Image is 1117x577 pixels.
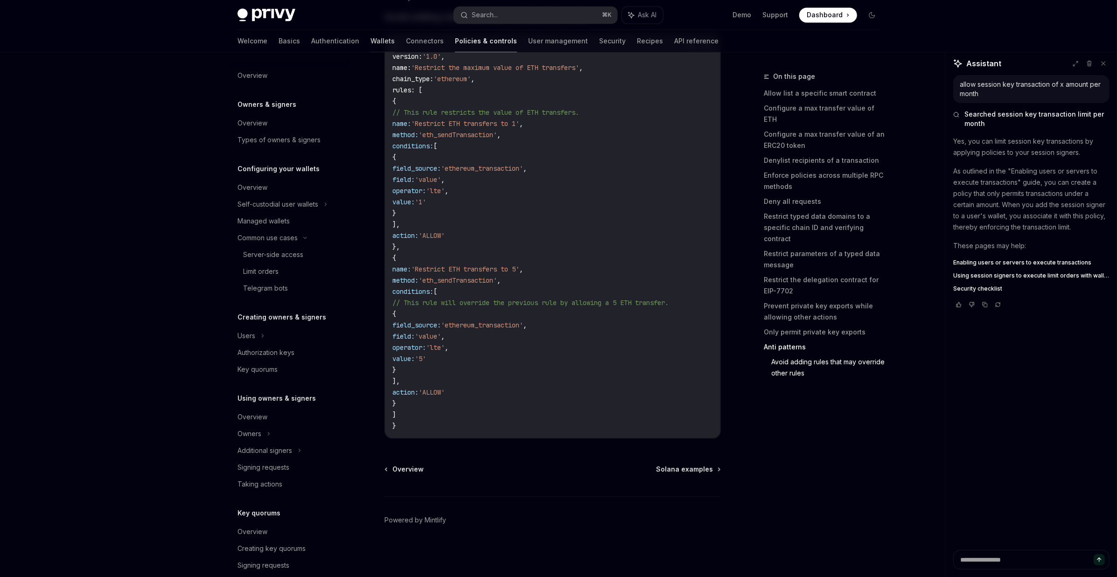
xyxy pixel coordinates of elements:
h5: Key quorums [237,507,280,519]
span: Solana examples [656,465,713,474]
div: Self-custodial user wallets [237,199,318,210]
a: Solana examples [656,465,720,474]
span: // This rule restricts the value of ETH transfers. [392,108,579,117]
span: [ [433,287,437,296]
button: Toggle dark mode [865,7,880,22]
span: , [519,119,523,128]
a: Overview [230,67,349,84]
span: Security checklist [953,285,1002,292]
div: Server-side access [243,249,303,260]
div: Telegram bots [243,283,288,294]
a: Key quorums [230,361,349,378]
span: { [392,310,396,318]
span: 'Restrict ETH transfers to 1' [411,119,519,128]
span: '1' [415,198,426,206]
span: , [523,164,527,173]
div: Key quorums [237,364,278,375]
span: { [392,97,396,105]
span: Assistant [966,58,1001,69]
a: API reference [674,30,719,52]
a: Overview [230,409,349,425]
span: On this page [773,71,815,82]
span: 'ethereum_transaction' [441,321,523,329]
a: Overview [230,523,349,540]
a: Creating key quorums [230,540,349,557]
span: ⌘ K [602,11,612,19]
div: Overview [237,526,267,537]
span: : [430,75,433,83]
span: name [392,63,407,72]
span: 'lte' [426,187,445,195]
div: Signing requests [237,560,289,571]
span: '5' [415,355,426,363]
span: , [519,265,523,273]
a: Configure a max transfer value of ETH [764,101,887,127]
span: 'eth_sendTransaction' [419,276,497,285]
span: rules [392,86,411,94]
span: operator: [392,343,426,352]
span: // This rule will override the previous rule by allowing a 5 ETH transfer. [392,299,669,307]
a: Wallets [370,30,395,52]
a: Security checklist [953,285,1110,292]
div: allow session key transaction of x amount per month [960,80,1103,98]
span: action: [392,388,419,396]
a: Overview [230,115,349,132]
a: Overview [385,465,424,474]
span: , [471,75,475,83]
a: Anti patterns [764,340,887,355]
span: } [392,209,396,217]
span: , [445,187,448,195]
a: Policies & controls [455,30,517,52]
button: Send message [1094,554,1105,565]
a: Allow list a specific smart contract [764,86,887,101]
span: chain_type [392,75,430,83]
span: { [392,254,396,262]
button: Searched session key transaction limit per month [953,110,1110,128]
div: Authorization keys [237,347,294,358]
a: Connectors [406,30,444,52]
span: field: [392,175,415,184]
a: Restrict typed data domains to a specific chain ID and verifying contract [764,209,887,246]
button: Search...⌘K [454,7,617,23]
span: Dashboard [807,10,843,20]
a: Taking actions [230,476,349,493]
a: Limit orders [230,263,349,280]
span: name: [392,119,411,128]
div: Owners [237,428,261,439]
span: : [419,52,422,61]
div: Overview [237,118,267,129]
p: As outlined in the "Enabling users or servers to execute transactions" guide, you can create a po... [953,166,1110,233]
div: Taking actions [237,479,282,490]
h5: Owners & signers [237,99,296,110]
img: dark logo [237,8,295,21]
span: action: [392,231,419,240]
a: Powered by Mintlify [384,515,446,525]
span: { [392,153,396,161]
span: value: [392,355,415,363]
a: Dashboard [799,7,857,22]
span: } [392,399,396,408]
span: 'lte' [426,343,445,352]
a: Restrict parameters of a typed data message [764,246,887,272]
a: Restrict the delegation contract for EIP-7702 [764,272,887,299]
span: version [392,52,419,61]
span: 'ALLOW' [419,231,445,240]
div: Overview [237,411,267,423]
a: Managed wallets [230,213,349,229]
span: 'ethereum_transaction' [441,164,523,173]
span: method: [392,131,419,139]
span: conditions: [392,142,433,150]
a: Signing requests [230,557,349,574]
div: Creating key quorums [237,543,306,554]
a: Telegram bots [230,280,349,297]
span: , [445,343,448,352]
span: '1.0' [422,52,441,61]
a: Security [599,30,626,52]
span: , [441,175,445,184]
span: 'value' [415,175,441,184]
span: Using session signers to execute limit orders with wallets [953,272,1110,279]
button: Ask AI [622,7,663,23]
div: Users [237,330,255,341]
span: , [441,52,445,61]
a: Welcome [237,30,267,52]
